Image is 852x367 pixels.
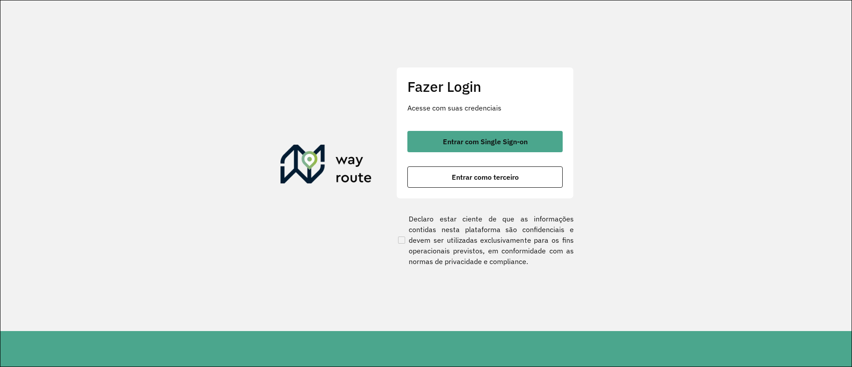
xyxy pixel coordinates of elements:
h2: Fazer Login [407,78,563,95]
label: Declaro estar ciente de que as informações contidas nesta plataforma são confidenciais e devem se... [396,213,574,267]
p: Acesse com suas credenciais [407,103,563,113]
span: Entrar com Single Sign-on [443,138,528,145]
button: button [407,166,563,188]
button: button [407,131,563,152]
span: Entrar como terceiro [452,174,519,181]
img: Roteirizador AmbevTech [280,145,372,187]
